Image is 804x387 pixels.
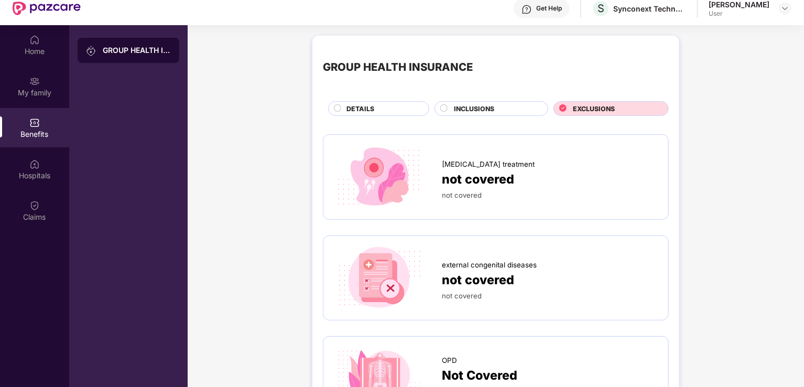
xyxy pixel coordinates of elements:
img: svg+xml;base64,PHN2ZyBpZD0iQ2xhaW0iIHhtbG5zPSJodHRwOi8vd3d3LnczLm9yZy8yMDAwL3N2ZyIgd2lkdGg9IjIwIi... [29,200,40,211]
span: S [597,2,604,15]
span: Not Covered [442,366,517,385]
span: EXCLUSIONS [573,104,615,114]
img: svg+xml;base64,PHN2ZyBpZD0iSG9tZSIgeG1sbnM9Imh0dHA6Ly93d3cudzMub3JnLzIwMDAvc3ZnIiB3aWR0aD0iMjAiIG... [29,35,40,45]
span: not covered [442,170,514,189]
span: not covered [442,271,514,290]
div: Get Help [536,4,562,13]
span: OPD [442,355,457,366]
img: icon [334,246,425,309]
img: svg+xml;base64,PHN2ZyB3aWR0aD0iMjAiIGhlaWdodD0iMjAiIHZpZXdCb3g9IjAgMCAyMCAyMCIgZmlsbD0ibm9uZSIgeG... [86,46,96,56]
span: INCLUSIONS [454,104,494,114]
img: icon [334,145,425,208]
img: New Pazcare Logo [13,2,81,15]
div: GROUP HEALTH INSURANCE [323,59,473,76]
span: not covered [442,292,482,300]
div: Synconext Technologies Private Limited [613,4,687,14]
span: external congenital diseases [442,260,537,271]
img: svg+xml;base64,PHN2ZyB3aWR0aD0iMjAiIGhlaWdodD0iMjAiIHZpZXdCb3g9IjAgMCAyMCAyMCIgZmlsbD0ibm9uZSIgeG... [29,76,40,87]
div: GROUP HEALTH INSURANCE [103,45,171,56]
img: svg+xml;base64,PHN2ZyBpZD0iRHJvcGRvd24tMzJ4MzIiIHhtbG5zPSJodHRwOi8vd3d3LnczLm9yZy8yMDAwL3N2ZyIgd2... [781,4,789,13]
img: svg+xml;base64,PHN2ZyBpZD0iSG9zcGl0YWxzIiB4bWxucz0iaHR0cDovL3d3dy53My5vcmcvMjAwMC9zdmciIHdpZHRoPS... [29,159,40,169]
img: svg+xml;base64,PHN2ZyBpZD0iSGVscC0zMngzMiIgeG1sbnM9Imh0dHA6Ly93d3cudzMub3JnLzIwMDAvc3ZnIiB3aWR0aD... [521,4,532,15]
div: User [709,9,769,18]
span: [MEDICAL_DATA] treatment [442,159,535,170]
img: svg+xml;base64,PHN2ZyBpZD0iQmVuZWZpdHMiIHhtbG5zPSJodHRwOi8vd3d3LnczLm9yZy8yMDAwL3N2ZyIgd2lkdGg9Ij... [29,117,40,128]
span: DETAILS [346,104,374,114]
span: not covered [442,191,482,199]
